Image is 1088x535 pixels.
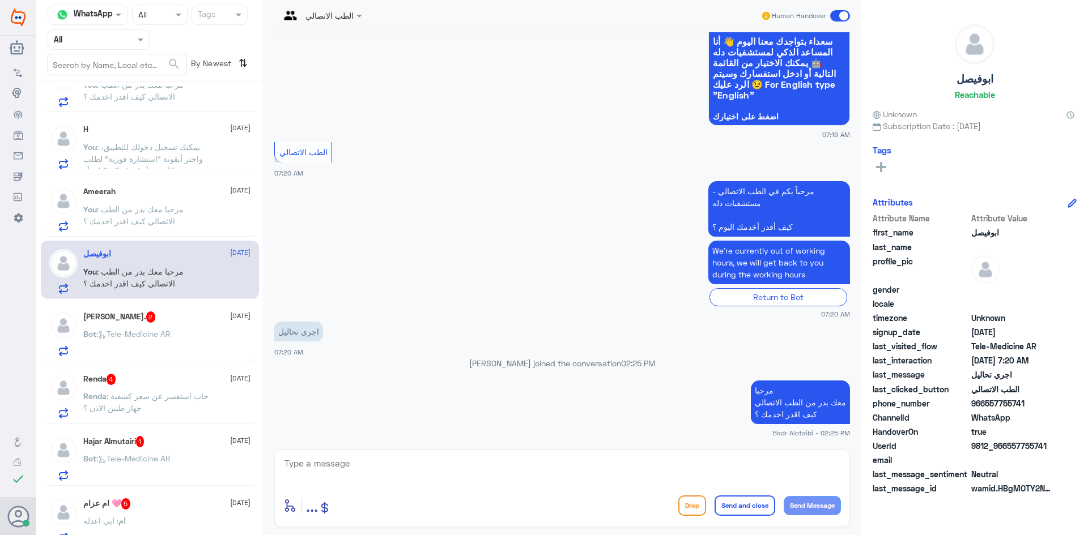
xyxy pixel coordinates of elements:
span: [DATE] [230,311,250,321]
button: Send and close [715,495,775,516]
span: 9812_966557755741 [971,440,1053,452]
img: defaultAdmin.png [955,25,994,63]
span: 07:19 AM [822,130,850,139]
input: Search by Name, Local etc… [48,54,186,75]
span: 1 [136,436,144,447]
span: Attribute Value [971,212,1053,224]
h6: Attributes [873,197,913,207]
span: Renda [83,391,107,401]
span: Unknown [971,312,1053,324]
h5: ابوفيصل [83,249,111,259]
p: 5/9/2025, 2:25 PM [751,380,850,424]
h5: Hajar Almutairi [83,436,144,447]
span: اجري تحاليل [971,369,1053,380]
span: null [971,284,1053,296]
span: : حاب استفسر عن سعر كشفية جهاز طنين الاذن ؟ [83,391,209,413]
h6: Tags [873,145,891,155]
h5: HOUDA ABDULLAH. [83,311,156,323]
span: 2 [971,412,1053,423]
h5: Renda [83,374,116,385]
button: Send Message [784,496,841,515]
span: سعداء بتواجدك معنا اليوم 👋 أنا المساعد الذكي لمستشفيات دله 🤖 يمكنك الاختيار من القائمة التالية أو... [713,36,845,100]
span: HandoverOn [873,426,969,438]
span: : مرحبا معك بدر من الطب الاتصالي كيف اقدر اخدمك ؟ [83,267,184,288]
span: : مرحبا معك بدر من الطب الاتصالي كيف اقدر اخدمك ؟ [83,204,184,226]
span: الطب الاتصالي [279,147,328,157]
span: Attribute Name [873,212,969,224]
span: 2 [146,311,156,323]
span: You [83,267,97,276]
p: 5/9/2025, 7:20 AM [708,181,850,237]
button: Avatar [7,506,29,527]
span: phone_number [873,397,969,409]
h6: Reachable [955,89,995,100]
span: By Newest [186,54,234,76]
span: timezone [873,312,969,324]
span: last_interaction [873,354,969,366]
span: null [971,454,1053,466]
span: search [167,57,181,71]
span: 07:20 AM [274,348,303,356]
span: [DATE] [230,185,250,195]
span: signup_date [873,326,969,338]
span: ام [118,516,126,525]
span: null [971,298,1053,310]
span: [DATE] [230,247,250,258]
span: first_name [873,226,969,238]
span: Tele-Medicine AR [971,340,1053,352]
span: الطب الاتصالي [971,383,1053,395]
span: last_clicked_button [873,383,969,395]
span: : Tele-Medicine AR [96,329,171,339]
span: Bot [83,329,96,339]
span: [DATE] [230,498,250,508]
img: Widebot Logo [11,8,25,27]
h5: Ameerah [83,187,116,196]
span: true [971,426,1053,438]
span: : Tele-Medicine AR [96,453,171,463]
img: defaultAdmin.png [49,311,78,340]
span: email [873,454,969,466]
span: last_name [873,241,969,253]
span: [DATE] [230,435,250,446]
span: 07:20 AM [274,169,303,177]
span: last_message_id [873,482,969,494]
h5: ام عزام 🩷 [83,498,131,510]
span: 07:20 AM [821,309,850,319]
span: 2025-09-05T04:19:54.099Z [971,326,1053,338]
img: defaultAdmin.png [49,374,78,402]
span: 0 [971,468,1053,480]
span: last_message [873,369,969,380]
p: 5/9/2025, 7:20 AM [274,322,323,341]
span: Human Handover [772,11,826,21]
span: gender [873,284,969,296]
img: defaultAdmin.png [49,436,78,464]
span: ChannelId [873,412,969,423]
span: profile_pic [873,255,969,281]
i: check [11,472,25,486]
button: Drop [678,495,706,516]
span: [DATE] [230,123,250,133]
span: You [83,142,97,152]
div: Tags [196,8,216,23]
span: last_visited_flow [873,340,969,352]
div: Return to Bot [709,288,847,306]
button: search [167,55,181,74]
span: [DATE] [230,373,250,383]
img: defaultAdmin.png [49,125,78,153]
i: ⇅ [239,54,248,72]
span: UserId [873,440,969,452]
img: defaultAdmin.png [49,249,78,277]
span: Subscription Date : [DATE] [873,120,1077,132]
span: Badr Alotaibi - 02:25 PM [773,428,850,438]
span: 4 [107,374,116,385]
span: ابوفيصل [971,226,1053,238]
span: ... [306,495,318,515]
img: defaultAdmin.png [971,255,1000,284]
img: whatsapp.png [54,6,71,23]
span: You [83,204,97,214]
span: 966557755741 [971,397,1053,409]
span: 5 [121,498,131,510]
span: Bot [83,453,96,463]
span: : ابي اعدله [83,516,118,525]
span: locale [873,298,969,310]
